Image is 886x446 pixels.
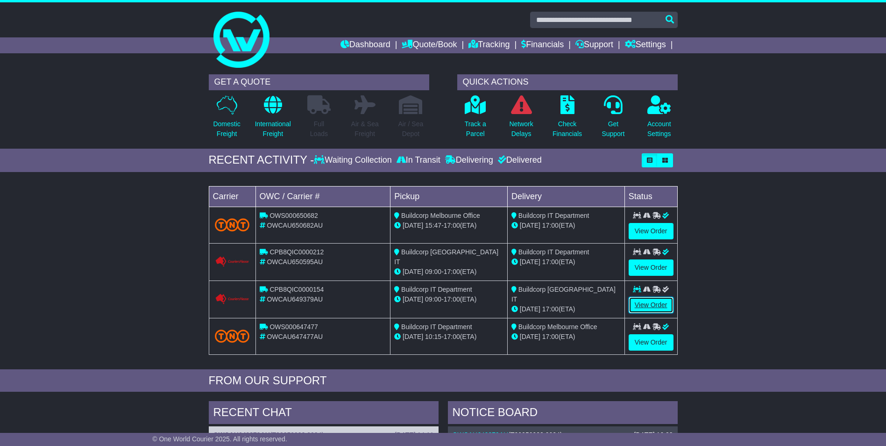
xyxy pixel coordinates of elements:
div: NOTICE BOARD [448,401,678,426]
img: GetCarrierServiceLogo [215,294,250,305]
img: TNT_Domestic.png [215,218,250,231]
p: Account Settings [647,119,671,139]
span: [DATE] [520,305,540,313]
div: Waiting Collection [314,155,394,165]
span: 17:00 [444,333,460,340]
div: In Transit [394,155,443,165]
div: QUICK ACTIONS [457,74,678,90]
div: RECENT CHAT [209,401,439,426]
a: Settings [625,37,666,53]
a: OWCAU649379AU [213,431,270,439]
div: - (ETA) [394,332,503,342]
span: Buildcorp IT Department [401,286,472,293]
a: AccountSettings [647,95,672,144]
p: Air / Sea Depot [398,119,424,139]
span: [DATE] [403,295,423,303]
a: Dashboard [340,37,390,53]
a: View Order [629,297,673,313]
td: Carrier [209,186,255,207]
span: Buildcorp Melbourne Office [518,323,597,331]
span: CPB8QIC0000212 [269,248,324,256]
span: 10:15 [425,333,441,340]
span: 17:00 [444,268,460,275]
a: View Order [629,223,673,239]
td: Delivery [507,186,624,207]
span: [DATE] [403,333,423,340]
td: Status [624,186,677,207]
p: Full Loads [307,119,331,139]
a: Track aParcel [464,95,487,144]
div: RECENT ACTIVITY - [209,153,314,167]
td: OWC / Carrier # [255,186,390,207]
span: Buildcorp [GEOGRAPHIC_DATA] IT [394,248,498,266]
span: 17:00 [444,295,460,303]
a: Financials [521,37,564,53]
a: View Order [629,259,673,276]
a: Quote/Book [402,37,457,53]
span: [DATE] [520,333,540,340]
p: Domestic Freight [213,119,240,139]
p: Get Support [602,119,624,139]
span: [DATE] [520,258,540,266]
span: 17:00 [444,222,460,229]
span: [DATE] [403,222,423,229]
div: GET A QUOTE [209,74,429,90]
span: 17:00 [542,258,559,266]
span: 17:00 [542,333,559,340]
span: 09:00 [425,295,441,303]
span: OWS000647477 [269,323,318,331]
div: ( ) [213,431,434,439]
span: OWCAU650682AU [267,222,323,229]
div: (ETA) [511,257,621,267]
a: OWCAU649379AU [453,431,509,439]
span: [DATE] [520,222,540,229]
span: 17:00 [542,305,559,313]
p: Air & Sea Freight [351,119,379,139]
div: Delivered [496,155,542,165]
td: Pickup [390,186,508,207]
span: OWCAU647477AU [267,333,323,340]
div: ( ) [453,431,673,439]
span: Buildcorp IT Department [518,212,589,219]
a: CheckFinancials [552,95,582,144]
span: Buildcorp [GEOGRAPHIC_DATA] IT [511,286,616,303]
span: 09:00 [425,268,441,275]
div: Delivering [443,155,496,165]
div: - (ETA) [394,221,503,230]
a: NetworkDelays [509,95,533,144]
p: International Freight [255,119,291,139]
div: - (ETA) [394,295,503,304]
span: Buildcorp Melbourne Office [401,212,480,219]
div: (ETA) [511,304,621,314]
span: OWS000650682 [269,212,318,219]
span: © One World Courier 2025. All rights reserved. [152,435,287,443]
div: (ETA) [511,332,621,342]
a: DomesticFreight [213,95,241,144]
span: OWCAU649379AU [267,295,323,303]
p: Network Delays [509,119,533,139]
p: Track a Parcel [465,119,486,139]
a: GetSupport [601,95,625,144]
div: [DATE] 14:11 [395,431,433,439]
img: GetCarrierServiceLogo [215,256,250,267]
span: Buildcorp IT Department [401,323,472,331]
div: [DATE] 16:23 [634,431,673,439]
img: TNT_Domestic.png [215,330,250,342]
div: FROM OUR SUPPORT [209,374,678,388]
span: T20250922.0024 [272,431,322,439]
span: [DATE] [403,268,423,275]
span: Buildcorp IT Department [518,248,589,256]
span: 15:47 [425,222,441,229]
span: 17:00 [542,222,559,229]
a: Support [575,37,613,53]
p: Check Financials [553,119,582,139]
span: OWCAU650595AU [267,258,323,266]
a: View Order [629,334,673,351]
a: InternationalFreight [255,95,291,144]
span: T20250922.0024 [510,431,560,439]
div: - (ETA) [394,267,503,277]
span: CPB8QIC0000154 [269,286,324,293]
div: (ETA) [511,221,621,230]
a: Tracking [468,37,510,53]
